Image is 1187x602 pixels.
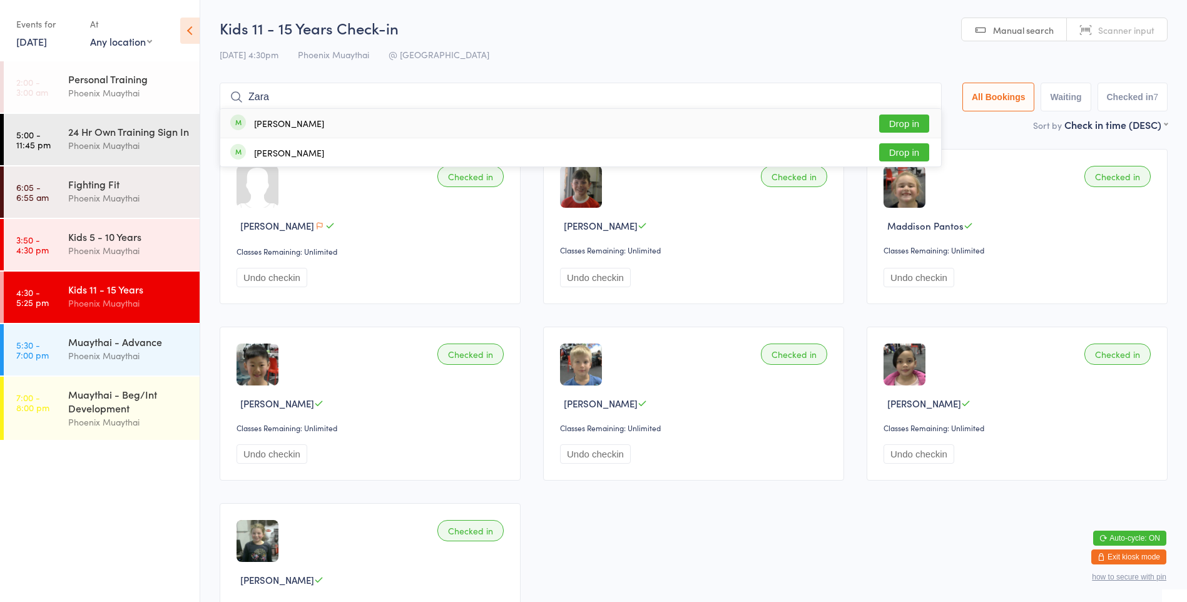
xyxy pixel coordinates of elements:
[68,72,189,86] div: Personal Training
[4,377,200,440] a: 7:00 -8:00 pmMuaythai - Beg/Int DevelopmentPhoenix Muaythai
[68,125,189,138] div: 24 Hr Own Training Sign In
[962,83,1035,111] button: All Bookings
[240,573,314,586] span: [PERSON_NAME]
[68,191,189,205] div: Phoenix Muaythai
[68,335,189,349] div: Muaythai - Advance
[240,219,314,232] span: [PERSON_NAME]
[237,246,507,257] div: Classes Remaining: Unlimited
[16,34,47,48] a: [DATE]
[879,143,929,161] button: Drop in
[437,344,504,365] div: Checked in
[68,349,189,363] div: Phoenix Muaythai
[4,219,200,270] a: 3:50 -4:30 pmKids 5 - 10 YearsPhoenix Muaythai
[220,18,1168,38] h2: Kids 11 - 15 Years Check-in
[1041,83,1091,111] button: Waiting
[560,422,831,433] div: Classes Remaining: Unlimited
[16,182,49,202] time: 6:05 - 6:55 am
[16,340,49,360] time: 5:30 - 7:00 pm
[237,422,507,433] div: Classes Remaining: Unlimited
[90,34,152,48] div: Any location
[16,287,49,307] time: 4:30 - 5:25 pm
[564,397,638,410] span: [PERSON_NAME]
[1098,24,1154,36] span: Scanner input
[4,61,200,113] a: 2:00 -3:00 amPersonal TrainingPhoenix Muaythai
[16,392,49,412] time: 7:00 - 8:00 pm
[884,422,1154,433] div: Classes Remaining: Unlimited
[68,387,189,415] div: Muaythai - Beg/Int Development
[437,166,504,187] div: Checked in
[16,14,78,34] div: Events for
[68,138,189,153] div: Phoenix Muaythai
[237,268,307,287] button: Undo checkin
[884,444,954,464] button: Undo checkin
[879,115,929,133] button: Drop in
[1092,573,1166,581] button: how to secure with pin
[4,166,200,218] a: 6:05 -6:55 amFighting FitPhoenix Muaythai
[220,83,942,111] input: Search
[560,166,602,208] img: image1730786471.png
[560,444,631,464] button: Undo checkin
[993,24,1054,36] span: Manual search
[1091,549,1166,564] button: Exit kiosk mode
[68,86,189,100] div: Phoenix Muaythai
[1153,92,1158,102] div: 7
[237,344,278,385] img: image1722933865.png
[884,344,925,385] img: image1722659292.png
[437,520,504,541] div: Checked in
[90,14,152,34] div: At
[298,48,369,61] span: Phoenix Muaythai
[1098,83,1168,111] button: Checked in7
[68,177,189,191] div: Fighting Fit
[560,268,631,287] button: Undo checkin
[68,415,189,429] div: Phoenix Muaythai
[564,219,638,232] span: [PERSON_NAME]
[884,268,954,287] button: Undo checkin
[254,148,324,158] div: [PERSON_NAME]
[4,324,200,375] a: 5:30 -7:00 pmMuaythai - AdvancePhoenix Muaythai
[1033,119,1062,131] label: Sort by
[761,166,827,187] div: Checked in
[560,245,831,255] div: Classes Remaining: Unlimited
[16,77,48,97] time: 2:00 - 3:00 am
[68,296,189,310] div: Phoenix Muaythai
[1084,344,1151,365] div: Checked in
[1064,118,1168,131] div: Check in time (DESC)
[1093,531,1166,546] button: Auto-cycle: ON
[887,397,961,410] span: [PERSON_NAME]
[761,344,827,365] div: Checked in
[884,166,925,208] img: image1723020035.png
[68,230,189,243] div: Kids 5 - 10 Years
[68,282,189,296] div: Kids 11 - 15 Years
[4,272,200,323] a: 4:30 -5:25 pmKids 11 - 15 YearsPhoenix Muaythai
[887,219,964,232] span: Maddison Pantos
[254,118,324,128] div: [PERSON_NAME]
[68,243,189,258] div: Phoenix Muaythai
[220,48,278,61] span: [DATE] 4:30pm
[16,235,49,255] time: 3:50 - 4:30 pm
[560,344,602,385] img: image1722653237.png
[389,48,489,61] span: @ [GEOGRAPHIC_DATA]
[1084,166,1151,187] div: Checked in
[884,245,1154,255] div: Classes Remaining: Unlimited
[237,520,278,562] img: image1722644568.png
[16,130,51,150] time: 5:00 - 11:45 pm
[4,114,200,165] a: 5:00 -11:45 pm24 Hr Own Training Sign InPhoenix Muaythai
[237,444,307,464] button: Undo checkin
[240,397,314,410] span: [PERSON_NAME]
